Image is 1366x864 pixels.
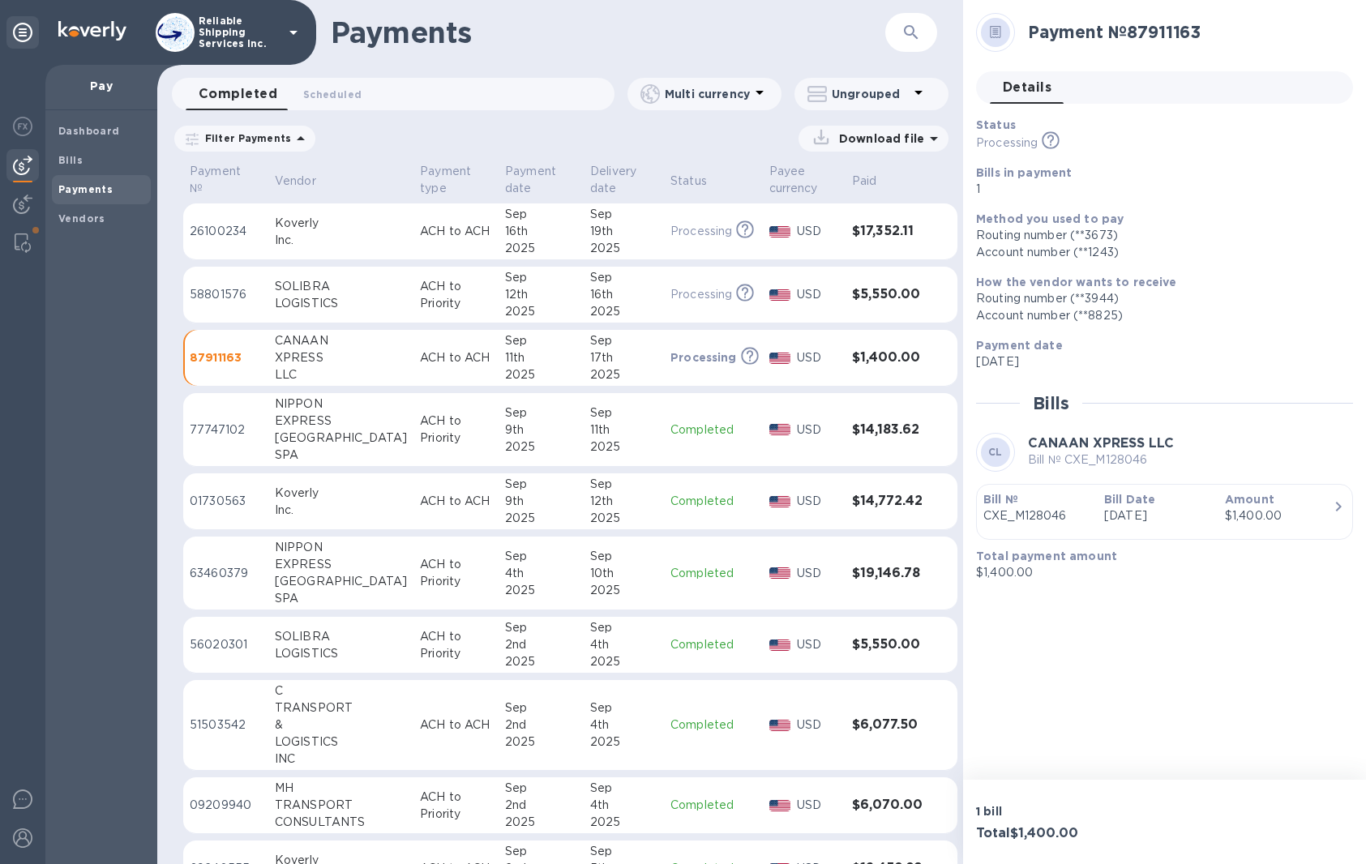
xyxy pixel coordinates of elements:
span: Payee currency [769,163,839,197]
div: 2025 [505,438,577,456]
p: ACH to Priority [420,556,492,590]
img: USD [769,289,791,301]
div: 17th [590,349,657,366]
h3: $1,400.00 [852,350,925,366]
img: USD [769,639,791,651]
div: 2nd [505,797,577,814]
p: [DATE] [976,353,1340,370]
p: USD [797,716,838,734]
p: $1,400.00 [976,564,1340,581]
span: Vendor [275,173,337,190]
p: USD [797,797,838,814]
div: Sep [590,780,657,797]
h3: $5,550.00 [852,287,925,302]
p: USD [797,565,838,582]
div: 16th [590,286,657,303]
img: USD [769,424,791,435]
div: Sep [590,269,657,286]
p: Bill № CXE_M128046 [1028,451,1174,468]
div: C [275,682,407,699]
span: Payment type [420,163,492,197]
div: 2025 [505,240,577,257]
div: Sep [590,843,657,860]
h3: $14,772.42 [852,494,925,509]
div: Sep [590,476,657,493]
img: USD [769,720,791,731]
div: 4th [505,565,577,582]
p: 63460379 [190,565,262,582]
h3: $17,352.11 [852,224,925,239]
p: Completed [670,565,756,582]
p: ACH to ACH [420,349,492,366]
div: LOGISTICS [275,645,407,662]
b: Bills [58,154,83,166]
div: Sep [505,699,577,716]
b: Dashboard [58,125,120,137]
p: 01730563 [190,493,262,510]
span: Paid [852,173,898,190]
b: Status [976,118,1016,131]
p: USD [797,286,838,303]
div: 2025 [505,734,577,751]
p: 51503542 [190,716,262,734]
div: EXPRESS [275,413,407,430]
div: Sep [505,269,577,286]
p: USD [797,223,838,240]
div: 10th [590,565,657,582]
span: Delivery date [590,163,657,197]
p: ACH to ACH [420,493,492,510]
h2: Payment № 87911163 [1028,22,1340,42]
div: [GEOGRAPHIC_DATA] [275,573,407,590]
p: 77747102 [190,421,262,438]
p: ACH to Priority [420,628,492,662]
span: Payment № [190,163,262,197]
span: Details [1003,76,1051,99]
div: Sep [505,404,577,421]
div: 2025 [590,582,657,599]
b: Vendors [58,212,105,225]
div: NIPPON [275,539,407,556]
p: ACH to Priority [420,413,492,447]
p: 26100234 [190,223,262,240]
h3: $6,077.50 [852,717,925,733]
div: Sep [590,619,657,636]
img: USD [769,496,791,507]
p: 87911163 [190,349,262,366]
div: SOLIBRA [275,278,407,295]
div: Sep [505,843,577,860]
p: Download file [833,130,924,147]
p: Vendor [275,173,316,190]
p: USD [797,493,838,510]
b: Payments [58,183,113,195]
p: USD [797,421,838,438]
div: & [275,716,407,734]
div: MH [275,780,407,797]
div: 16th [505,223,577,240]
div: 2025 [590,366,657,383]
p: Paid [852,173,877,190]
b: Bill Date [1104,493,1155,506]
p: Completed [670,636,756,653]
p: Completed [670,493,756,510]
b: Total payment amount [976,550,1117,562]
div: 2025 [505,582,577,599]
div: LLC [275,366,407,383]
p: [DATE] [1104,507,1212,524]
p: ACH to ACH [420,223,492,240]
div: XPRESS [275,349,407,366]
p: 1 bill [976,803,1158,819]
div: Unpin categories [6,16,39,49]
p: Status [670,173,707,190]
div: 9th [505,493,577,510]
div: LOGISTICS [275,734,407,751]
div: Sep [505,332,577,349]
p: USD [797,349,838,366]
h3: $5,550.00 [852,637,925,652]
span: Completed [199,83,277,105]
p: Processing [670,286,732,303]
div: Sep [590,404,657,421]
div: TRANSPORT [275,699,407,716]
b: Bills in payment [976,166,1072,179]
div: Sep [505,476,577,493]
div: 2025 [505,814,577,831]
